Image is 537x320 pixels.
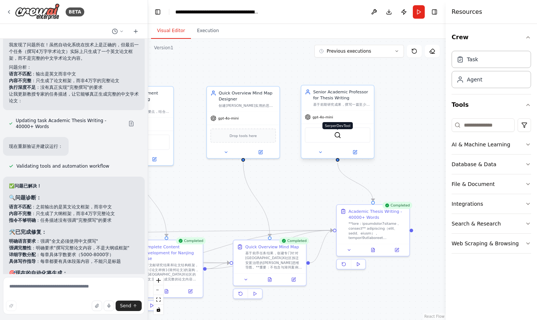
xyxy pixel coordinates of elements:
[175,8,259,16] nav: breadcrumb
[452,220,501,227] div: Search & Research
[9,252,36,257] strong: 详细字数分配
[257,276,282,283] button: View output
[452,48,531,94] div: Crew
[9,217,139,224] li: ：任务描述没有强调"完整撰写"的要求
[335,163,376,201] g: Edge from ec1aeb37-4ec8-4b22-a595-4d5ab3896938 to 463e994a-bb3d-447c-be6c-874ce3a9a79a
[9,85,36,90] strong: 执行深度不足
[9,41,139,62] p: 我发现了问题所在！虽然自动化系统在技术上是正确的，但最后一个任务（撰写4万字学术论文）实际上只生成了一个英文论文框架，而不是完整的中文学术论文内容。
[9,211,31,216] strong: 内容不完整
[6,301,16,311] button: Improve this prompt
[16,118,122,130] span: Updating task Academic Thesis Writing - 40000+ Words
[9,183,139,189] h2: ✅
[240,162,273,236] g: Edge from 3de7f9e4-eb60-40db-94e5-5ac9fe2e0219 to 4b45e6ec-8064-40c4-941b-0d2db042b0d6
[429,7,440,17] button: Hide right sidebar
[336,204,410,272] div: CompletedAcademic Thesis Writing - 40000+ Words**lore：ipsumdolor7sitame，consect** adipiscing（elit...
[452,240,519,247] div: Web Scraping & Browsing
[452,194,531,214] button: Integrations
[313,102,370,107] div: 基于前期研究成果，撰写一篇至少4万字的高水平学术论文《协同治理视角下拆迁安置社区治理问题研究——以[GEOGRAPHIC_DATA]X社区为例》。论文需达到硕士研究生学术标准，具备严谨的理论分析...
[113,109,170,114] div: 为每章节提供具体写作要点，结合多中心治理理论框架提供论证思路，参考湖州论文的架构，帮助完整实现针对[GEOGRAPHIC_DATA]X社区的论文内容。不提供写作模板，而是直接生成可用的具体内容和分析。
[314,45,404,58] button: Previous executions
[154,305,163,314] button: toggle interactivity
[180,288,200,295] button: Open in side panel
[9,84,139,91] li: ：没有真正实现"完整撰写"的要求
[9,258,139,265] li: ：每章都要有具体段落内容，不能只是标题
[313,115,333,119] span: gpt-4o-mini
[452,115,531,260] div: Tools
[151,23,191,39] button: Visual Editor
[154,45,173,51] div: Version 1
[154,276,163,314] div: React Flow controls
[313,89,370,101] div: Senior Academic Professor for Thesis Writing
[92,301,102,311] button: Upload files
[452,180,495,188] div: File & Document
[452,161,496,168] div: Database & Data
[104,301,114,311] button: Click to speak your automation idea
[15,195,36,201] strong: 问题诊断
[9,245,31,251] strong: 强调完整性
[15,229,41,235] strong: 已完成修复
[154,288,179,295] button: View output
[452,7,482,16] h4: Resources
[109,27,127,36] button: Switch to previous chat
[9,71,31,77] strong: 语言不匹配
[154,276,163,285] button: zoom in
[452,200,483,208] div: Integrations
[113,90,170,108] div: Content Development Expert for Nanjing Community
[176,237,205,245] div: Completed
[452,141,510,148] div: AI & Machine Learning
[9,239,36,244] strong: 明确语言要求
[452,94,531,115] button: Tools
[245,251,302,270] div: 基于前序任务结果，创建专门针对[GEOGRAPHIC_DATA]X社区拆迁安置治理的[PERSON_NAME]思维导图。**重要：不包含与湖州案例的对比内容，专注于南京案例本身。** 重点展示：...
[349,208,406,220] div: Academic Thesis Writing - 40000+ Words
[9,204,31,209] strong: 语言不匹配
[134,163,169,236] g: Edge from 5adf680b-da6d-47a7-9d0d-499dbb0207fe to be4aeb85-2f03-4875-8891-c93cf2a0ea0f
[15,270,62,276] strong: 现在的自动化将生成
[9,259,36,264] strong: 具体写作指导
[301,86,374,160] div: Senior Academic Professor for Thesis Writing基于前期研究成果，撰写一篇至少4万字的高水平学术论文《协同治理视角下拆迁安置社区治理问题研究——以[GEO...
[9,218,36,223] strong: 指令不够明确
[9,228,139,236] h3: 🛠️ ：
[15,3,60,20] img: Logo
[153,7,163,17] button: Hide left sidebar
[452,155,531,174] button: Database & Data
[9,77,139,84] li: ：只生成了论文框架，而非4万字的完整论文
[387,246,407,254] button: Open in side panel
[103,227,333,269] g: Edge from d0f8e496-3ce4-48d0-984a-0daeda5de708 to 463e994a-bb3d-447c-be6c-874ce3a9a79a
[100,86,174,166] div: Content Development Expert for Nanjing Community为每章节提供具体写作要点，结合多中心治理理论框架提供论证思路，参考湖州论文的架构，帮助完整实现针对...
[452,27,531,48] button: Crew
[9,210,139,217] li: ：只生成了大纲框架，而非4万字完整论文
[9,194,139,201] h3: 🔍 ：
[424,314,445,319] a: React Flow attribution
[233,240,307,301] div: CompletedQuick Overview Mind Map基于前序任务结果，创建专门针对[GEOGRAPHIC_DATA]X社区拆迁安置治理的[PERSON_NAME]思维导图。**重要：...
[9,71,139,77] li: ：输出是英文而非中文
[9,269,139,277] h3: 🎯 ：
[452,135,531,154] button: AI & Machine Learning
[382,202,412,209] div: Completed
[9,64,139,71] h2: 问题分析：
[116,301,142,311] button: Send
[327,48,371,54] span: Previous executions
[9,143,63,150] p: 现在重新验证并建议运行：
[218,116,239,121] span: gpt-4o-mini
[452,174,531,194] button: File & Document
[245,244,299,250] div: Quick Overview Mind Map
[9,78,31,83] strong: 内容不完整
[467,76,482,83] div: Agent
[16,163,109,169] span: Validating tools and automation workflow
[142,244,199,261] div: Complete Content Development for Nanjing Case
[9,251,139,258] li: ：每章具体字数要求（5000-8000字）
[15,183,41,189] strong: 问题已解决！
[338,149,371,156] button: Open in side panel
[467,56,478,63] div: Task
[142,263,199,282] div: 基于文献研究结果和论文结构框架，参考{论文样例}(湖州论文)的架构，为[GEOGRAPHIC_DATA]X社区的{论文主题}生成完整的论文内容。 重点任务： 1. 为每章节提供具体可用的写作内容...
[219,90,276,102] div: Quick Overview Mind Map Designer
[154,285,163,295] button: zoom out
[191,23,225,39] button: Execution
[334,131,341,139] img: SerperDevTool
[154,295,163,305] button: fit view
[244,149,277,156] button: Open in side panel
[452,234,531,253] button: Web Scraping & Browsing
[130,240,204,313] div: CompletedComplete Content Development for Nanjing Case基于文献研究结果和论文结构框架，参考{论文样例}(湖州论文)的架构，为[GEOGRAP...
[361,246,386,254] button: View output
[219,103,276,108] div: 创建[PERSON_NAME]实用的思维导图，主要用于快速浏览论文信息。重点展示论文的核心结构、主要论点和关键概念，方便用户快速理解整个论文框架。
